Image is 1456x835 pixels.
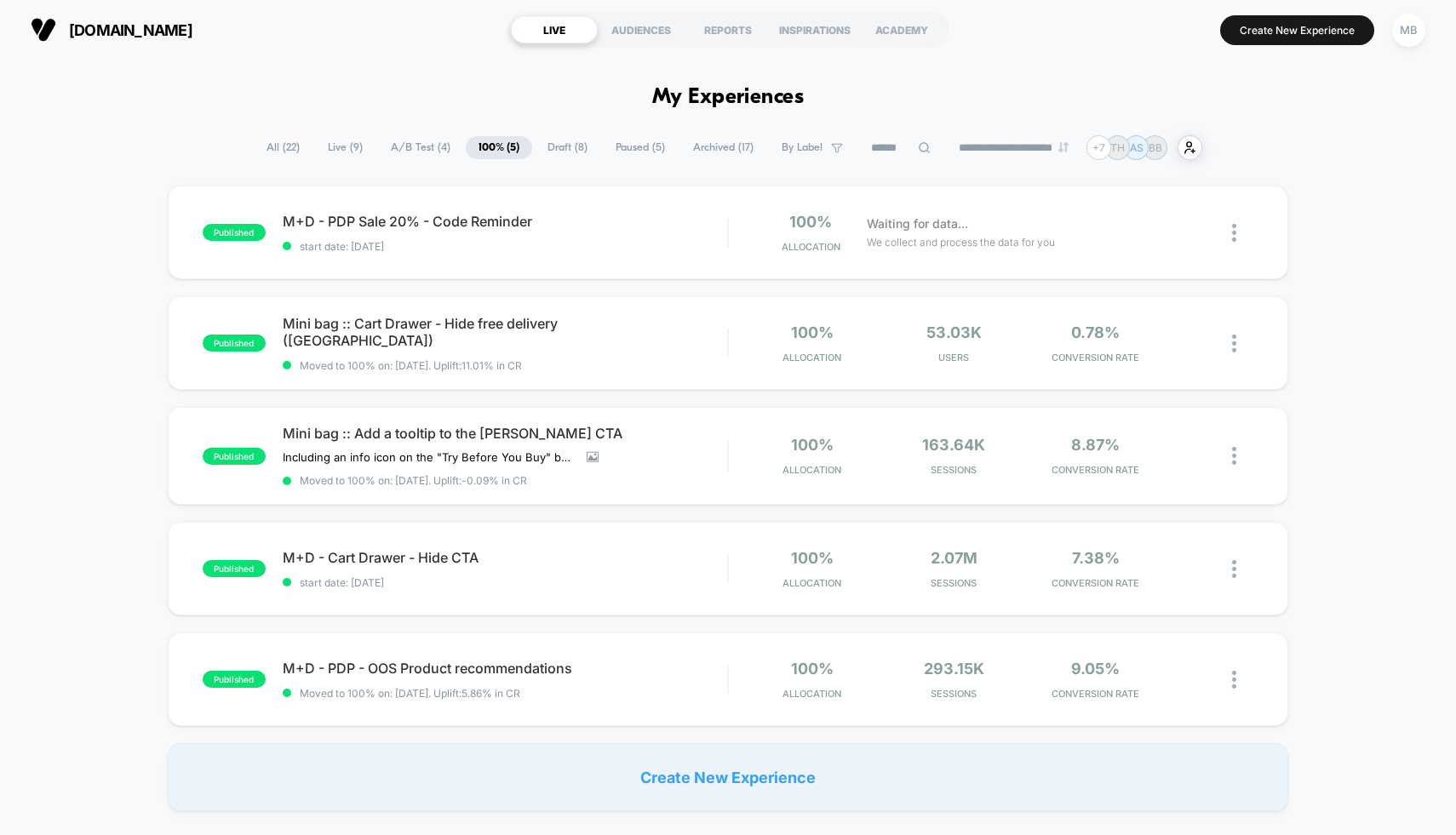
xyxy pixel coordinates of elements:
span: 0.78% [1071,323,1120,341]
span: Sessions [887,577,1020,589]
p: AS [1130,141,1144,154]
span: 100% [791,660,834,678]
span: Waiting for data... [867,214,968,233]
div: AUDIENCES [598,16,685,43]
img: end [1058,142,1069,152]
span: 7.38% [1072,549,1120,567]
span: All ( 22 ) [254,136,312,159]
span: Allocation [782,688,841,700]
span: published [203,560,266,577]
span: 53.03k [926,323,982,341]
button: MB [1387,13,1430,48]
span: M+D - Cart Drawer - Hide CTA [283,549,728,566]
span: [DOMAIN_NAME] [69,21,192,39]
span: Allocation [782,577,841,589]
button: [DOMAIN_NAME] [26,16,198,43]
img: close [1232,447,1236,465]
span: M+D - PDP - OOS Product recommendations [283,660,728,677]
span: published [203,335,266,352]
span: CONVERSION RATE [1029,352,1161,363]
span: Paused ( 5 ) [603,136,678,159]
span: Moved to 100% on: [DATE] . Uplift: -0.09% in CR [300,474,527,487]
span: 9.05% [1071,660,1120,678]
span: CONVERSION RATE [1029,577,1161,589]
div: ACADEMY [858,16,945,43]
span: Sessions [887,464,1020,476]
img: Visually logo [31,17,56,43]
span: Draft ( 8 ) [535,136,600,159]
span: Moved to 100% on: [DATE] . Uplift: 11.01% in CR [300,359,522,372]
span: Including an info icon on the "Try Before You Buy" button [283,450,574,464]
span: 100% [791,549,834,567]
span: Allocation [782,464,841,476]
span: 100% ( 5 ) [466,136,532,159]
img: close [1232,560,1236,578]
img: close [1232,224,1236,242]
span: A/B Test ( 4 ) [378,136,463,159]
span: Archived ( 17 ) [680,136,766,159]
img: close [1232,335,1236,352]
div: REPORTS [685,16,771,43]
span: published [203,224,266,241]
span: Sessions [887,688,1020,700]
span: Users [887,352,1020,363]
span: published [203,448,266,465]
span: 100% [791,436,834,454]
span: Allocation [782,352,841,363]
span: 100% [791,323,834,341]
div: MB [1392,14,1425,47]
span: 2.07M [931,549,977,567]
span: Mini bag :: Cart Drawer - Hide free delivery ([GEOGRAPHIC_DATA]) [283,315,728,349]
span: CONVERSION RATE [1029,464,1161,476]
span: Allocation [782,241,840,253]
span: 163.64k [922,436,985,454]
div: Create New Experience [168,743,1289,811]
span: Moved to 100% on: [DATE] . Uplift: 5.86% in CR [300,687,520,700]
span: 293.15k [924,660,984,678]
h1: My Experiences [652,85,805,110]
span: start date: [DATE] [283,576,728,589]
span: Live ( 9 ) [315,136,375,159]
div: INSPIRATIONS [771,16,858,43]
span: By Label [782,141,823,154]
span: Mini bag :: Add a tooltip to the [PERSON_NAME] CTA [283,425,728,442]
p: TH [1110,141,1125,154]
span: published [203,671,266,688]
span: We collect and process the data for you [867,234,1055,250]
p: BB [1149,141,1162,154]
button: Create New Experience [1220,15,1374,45]
div: LIVE [511,16,598,43]
span: 8.87% [1071,436,1120,454]
span: CONVERSION RATE [1029,688,1161,700]
div: + 7 [1086,135,1111,160]
span: M+D - PDP Sale 20% - Code Reminder [283,213,728,230]
span: start date: [DATE] [283,240,728,253]
span: 100% [789,213,832,231]
img: close [1232,671,1236,689]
